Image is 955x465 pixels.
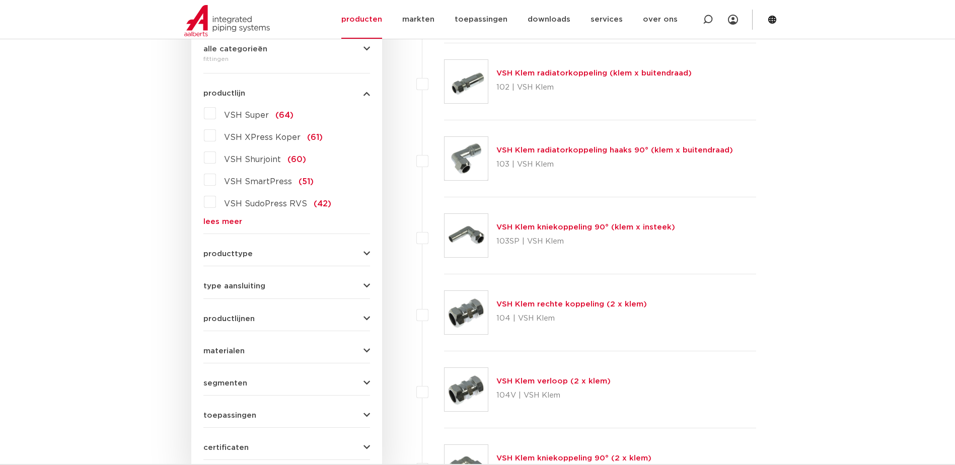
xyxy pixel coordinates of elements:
span: VSH Super [224,111,269,119]
img: Thumbnail for VSH Klem radiatorkoppeling haaks 90° (klem x buitendraad) [445,137,488,180]
span: toepassingen [203,412,256,419]
img: Thumbnail for VSH Klem verloop (2 x klem) [445,368,488,411]
button: materialen [203,347,370,355]
div: fittingen [203,53,370,65]
a: VSH Klem rechte koppeling (2 x klem) [496,300,647,308]
span: VSH Shurjoint [224,156,281,164]
img: Thumbnail for VSH Klem radiatorkoppeling (klem x buitendraad) [445,60,488,103]
a: VSH Klem kniekoppeling 90° (klem x insteek) [496,223,675,231]
p: 103SP | VSH Klem [496,234,675,250]
a: VSH Klem radiatorkoppeling (klem x buitendraad) [496,69,692,77]
span: productlijn [203,90,245,97]
p: 104 | VSH Klem [496,311,647,327]
a: VSH Klem verloop (2 x klem) [496,377,611,385]
span: (60) [287,156,306,164]
span: certificaten [203,444,249,451]
span: segmenten [203,379,247,387]
span: type aansluiting [203,282,265,290]
a: VSH Klem radiatorkoppeling haaks 90° (klem x buitendraad) [496,146,733,154]
img: Thumbnail for VSH Klem kniekoppeling 90° (klem x insteek) [445,214,488,257]
span: alle categorieën [203,45,267,53]
span: (42) [314,200,331,208]
span: (51) [299,178,314,186]
span: (64) [275,111,293,119]
button: productlijnen [203,315,370,323]
button: type aansluiting [203,282,370,290]
a: lees meer [203,218,370,225]
button: segmenten [203,379,370,387]
p: 104V | VSH Klem [496,387,611,404]
button: toepassingen [203,412,370,419]
button: certificaten [203,444,370,451]
span: VSH SudoPress RVS [224,200,307,208]
span: VSH SmartPress [224,178,292,186]
button: alle categorieën [203,45,370,53]
span: productlijnen [203,315,255,323]
span: (61) [307,133,323,141]
p: 102 | VSH Klem [496,80,692,96]
p: 103 | VSH Klem [496,157,733,173]
button: productlijn [203,90,370,97]
img: Thumbnail for VSH Klem rechte koppeling (2 x klem) [445,291,488,334]
span: materialen [203,347,245,355]
button: producttype [203,250,370,258]
a: VSH Klem kniekoppeling 90° (2 x klem) [496,454,651,462]
span: producttype [203,250,253,258]
span: VSH XPress Koper [224,133,301,141]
